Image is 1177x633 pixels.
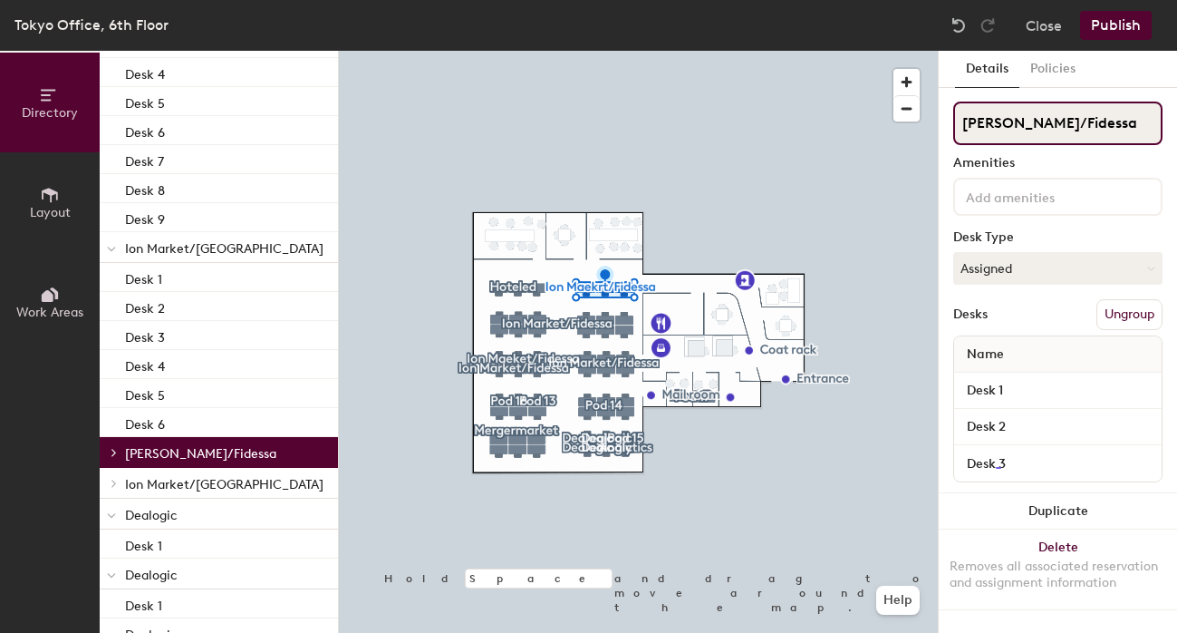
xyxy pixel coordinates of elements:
button: Close [1026,11,1062,40]
img: Redo [979,16,997,34]
button: Details [955,51,1019,88]
p: Desk 4 [125,62,165,83]
span: [PERSON_NAME]/Fidessa [125,446,276,462]
input: Unnamed desk [958,451,1158,476]
span: Dealogic [125,508,178,523]
p: Desk 7 [125,149,164,170]
div: Amenities [953,156,1163,170]
button: Assigned [953,252,1163,285]
img: Undo [950,16,968,34]
button: Policies [1019,51,1086,88]
input: Unnamed desk [958,414,1158,440]
p: Desk 9 [125,207,165,228]
span: Layout [30,205,71,220]
p: Desk 2 [125,296,165,316]
p: Desk 5 [125,383,165,404]
span: Ion Market/[GEOGRAPHIC_DATA] [125,241,323,257]
p: Desk 4 [125,354,165,375]
span: Directory [22,105,78,121]
button: DeleteRemoves all associated reservation and assignment information [939,530,1177,609]
p: Desk 1 [125,593,162,614]
div: Desks [953,307,988,322]
button: Duplicate [939,493,1177,530]
input: Unnamed desk [958,378,1158,404]
button: Ungroup [1096,299,1163,330]
button: Publish [1080,11,1152,40]
span: Work Areas [16,305,83,320]
p: Desk 3 [125,325,165,346]
p: Desk 8 [125,178,165,199]
p: Desk 1 [125,267,162,287]
p: Desk 6 [125,412,165,433]
button: Help [876,586,920,615]
p: Desk 1 [125,533,162,554]
span: Name [958,338,1013,371]
div: Desk Type [953,230,1163,245]
span: Dealogic [125,568,178,583]
input: Add amenities [962,185,1125,207]
div: Tokyo Office, 6th Floor [14,14,169,36]
p: Desk 6 [125,120,165,141]
div: Removes all associated reservation and assignment information [950,559,1166,591]
span: Ion Market/[GEOGRAPHIC_DATA] [125,477,323,492]
p: Desk 5 [125,91,165,112]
